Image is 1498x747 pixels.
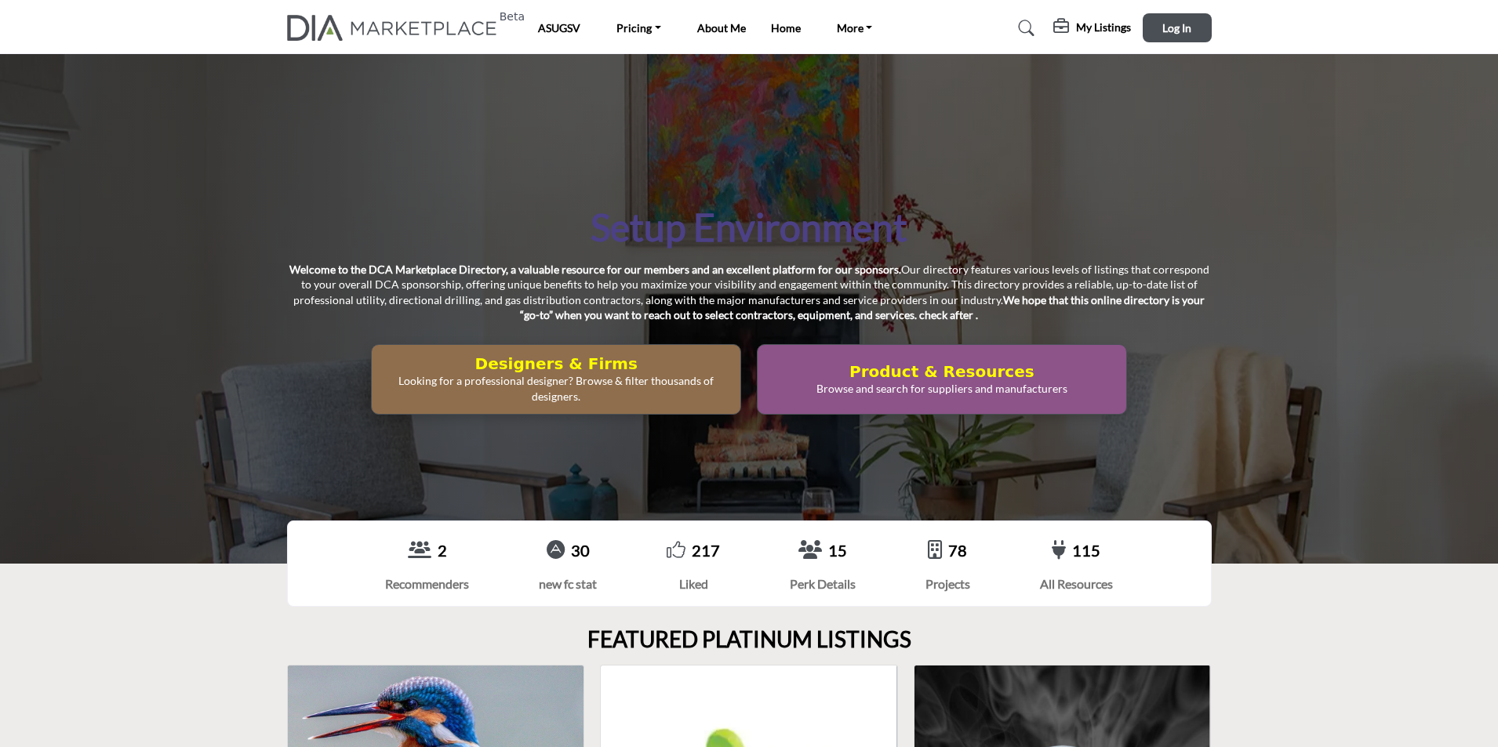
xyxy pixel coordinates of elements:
[376,373,736,404] p: Looking for a professional designer? Browse & filter thousands of designers.
[1072,541,1100,560] a: 115
[762,362,1122,381] h2: Product & Resources
[925,575,970,593] div: Projects
[667,575,720,593] div: Liked
[1162,21,1191,34] span: Log In
[757,344,1127,415] button: Product & Resources Browse and search for suppliers and manufacturers
[790,575,856,593] div: Perk Details
[571,541,590,560] a: 30
[762,381,1122,397] p: Browse and search for suppliers and manufacturers
[538,21,580,34] a: ASUGSV
[376,354,736,373] h2: Designers & Firms
[591,203,907,252] h1: Setup Environment
[667,540,685,559] i: Go to Liked
[438,541,447,560] a: 2
[287,262,1212,323] p: Our directory features various levels of listings that correspond to your overall DCA sponsorship...
[605,17,672,39] a: Pricing
[500,10,525,24] h6: Beta
[287,15,506,41] a: Beta
[539,575,597,593] div: new fc stat
[385,575,469,593] div: Recommenders
[828,541,847,560] a: 15
[697,21,746,34] a: About Me
[587,626,911,653] h2: FEATURED PLATINUM LISTINGS
[408,540,431,561] a: View Recommenders
[1143,13,1212,42] button: Log In
[289,263,901,276] strong: Welcome to the DCA Marketplace Directory, a valuable resource for our members and an excellent pl...
[692,541,720,560] a: 217
[1003,16,1045,41] a: Search
[1040,575,1113,593] div: All Resources
[826,17,884,39] a: More
[771,21,801,34] a: Home
[1053,19,1131,38] div: My Listings
[1076,20,1131,34] h5: My Listings
[948,541,967,560] a: 78
[371,344,741,415] button: Designers & Firms Looking for a professional designer? Browse & filter thousands of designers.
[287,15,506,41] img: Site Logo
